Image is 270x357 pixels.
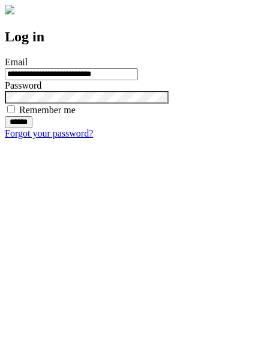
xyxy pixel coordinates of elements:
[5,5,14,14] img: logo-4e3dc11c47720685a147b03b5a06dd966a58ff35d612b21f08c02c0306f2b779.png
[5,80,41,90] label: Password
[5,128,93,138] a: Forgot your password?
[19,105,76,115] label: Remember me
[5,57,28,67] label: Email
[5,29,265,45] h2: Log in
